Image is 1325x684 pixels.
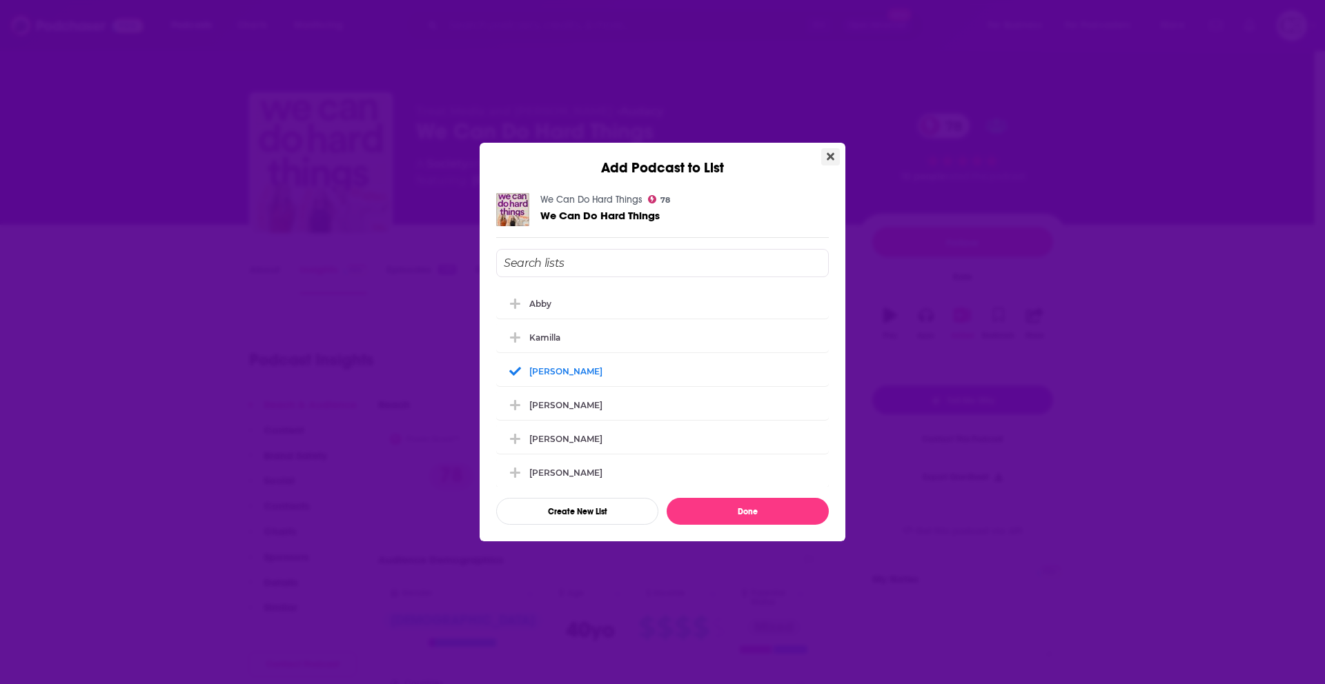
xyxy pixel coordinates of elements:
span: 78 [660,197,670,203]
div: Kamilla [529,332,560,343]
div: [PERSON_NAME] [529,366,602,376]
a: 78 [648,195,670,203]
div: Add Podcast To List [496,249,829,525]
div: Kamilla [496,322,829,352]
div: Braden [496,423,829,454]
div: Add Podcast to List [480,143,845,177]
input: Search lists [496,249,829,277]
button: Close [821,148,840,165]
a: We Can Do Hard Things [540,194,642,205]
div: [PERSON_NAME] [529,467,602,478]
div: Logan [496,356,829,386]
div: Elyse [496,457,829,487]
div: Abby [529,299,551,309]
img: We Can Do Hard Things [496,193,529,226]
div: Abby [496,288,829,319]
div: Ashlyn [496,390,829,420]
div: [PERSON_NAME] [529,400,602,410]
span: We Can Do Hard Things [540,209,660,222]
div: [PERSON_NAME] [529,434,602,444]
a: We Can Do Hard Things [540,210,660,221]
button: Done [667,498,829,525]
button: Create New List [496,498,658,525]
